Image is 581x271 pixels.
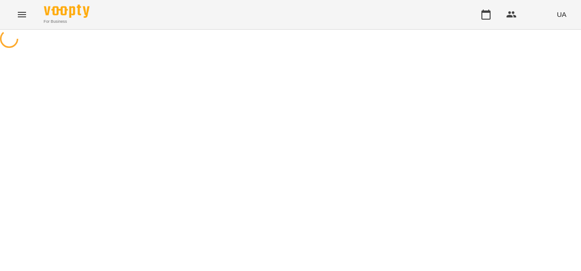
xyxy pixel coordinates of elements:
img: 982f9ce2998a4787086944f340e899c9.png [531,8,544,21]
span: For Business [44,19,90,25]
button: Menu [11,4,33,26]
button: UA [553,6,570,23]
span: UA [557,10,566,19]
img: Voopty Logo [44,5,90,18]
